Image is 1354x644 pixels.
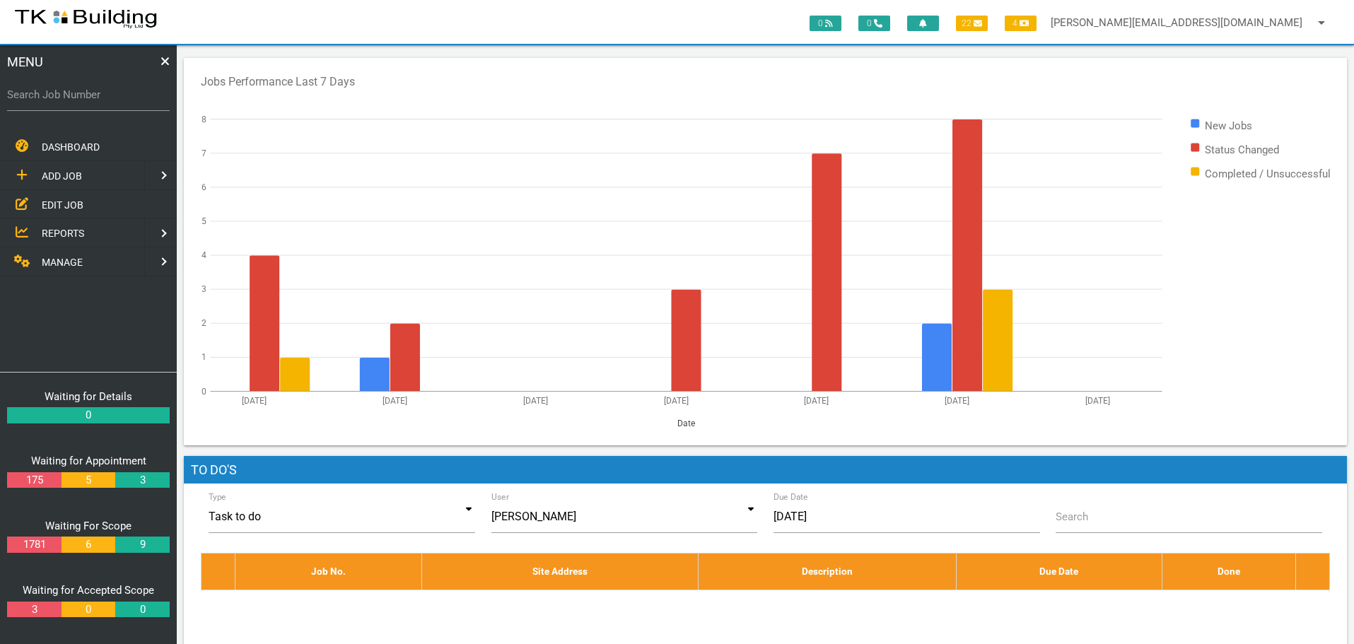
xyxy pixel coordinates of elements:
[31,455,146,467] a: Waiting for Appointment
[115,602,169,618] a: 0
[202,284,206,294] text: 3
[7,52,43,71] span: MENU
[1205,167,1331,180] text: Completed / Unsuccessful
[523,395,548,405] text: [DATE]
[677,418,695,428] text: Date
[1205,119,1252,131] text: New Jobs
[810,16,841,31] span: 0
[184,456,1347,484] h1: To Do's
[115,537,169,553] a: 9
[7,407,170,423] a: 0
[7,537,61,553] a: 1781
[42,257,83,268] span: MANAGE
[45,520,132,532] a: Waiting For Scope
[235,554,422,590] th: Job No.
[1162,554,1295,590] th: Done
[1005,16,1037,31] span: 4
[858,16,890,31] span: 0
[804,395,829,405] text: [DATE]
[202,216,206,226] text: 5
[383,395,407,405] text: [DATE]
[1085,395,1110,405] text: [DATE]
[201,75,355,88] text: Jobs Performance Last 7 Days
[957,554,1162,590] th: Due Date
[1056,509,1088,525] label: Search
[202,250,206,260] text: 4
[42,199,83,210] span: EDIT JOB
[42,141,100,153] span: DASHBOARD
[115,472,169,488] a: 3
[202,352,206,362] text: 1
[45,390,132,403] a: Waiting for Details
[202,114,206,124] text: 8
[14,7,158,30] img: s3file
[945,395,969,405] text: [DATE]
[62,537,115,553] a: 6
[242,395,267,405] text: [DATE]
[202,182,206,192] text: 6
[62,602,115,618] a: 0
[62,472,115,488] a: 5
[7,87,170,103] label: Search Job Number
[422,554,699,590] th: Site Address
[774,491,808,503] label: Due Date
[7,472,61,488] a: 175
[209,491,226,503] label: Type
[202,386,206,396] text: 0
[491,491,509,503] label: User
[7,602,61,618] a: 3
[664,395,689,405] text: [DATE]
[23,584,154,597] a: Waiting for Accepted Scope
[202,148,206,158] text: 7
[42,228,84,239] span: REPORTS
[699,554,957,590] th: Description
[956,16,988,31] span: 22
[1205,143,1279,156] text: Status Changed
[42,170,82,182] span: ADD JOB
[202,318,206,328] text: 2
